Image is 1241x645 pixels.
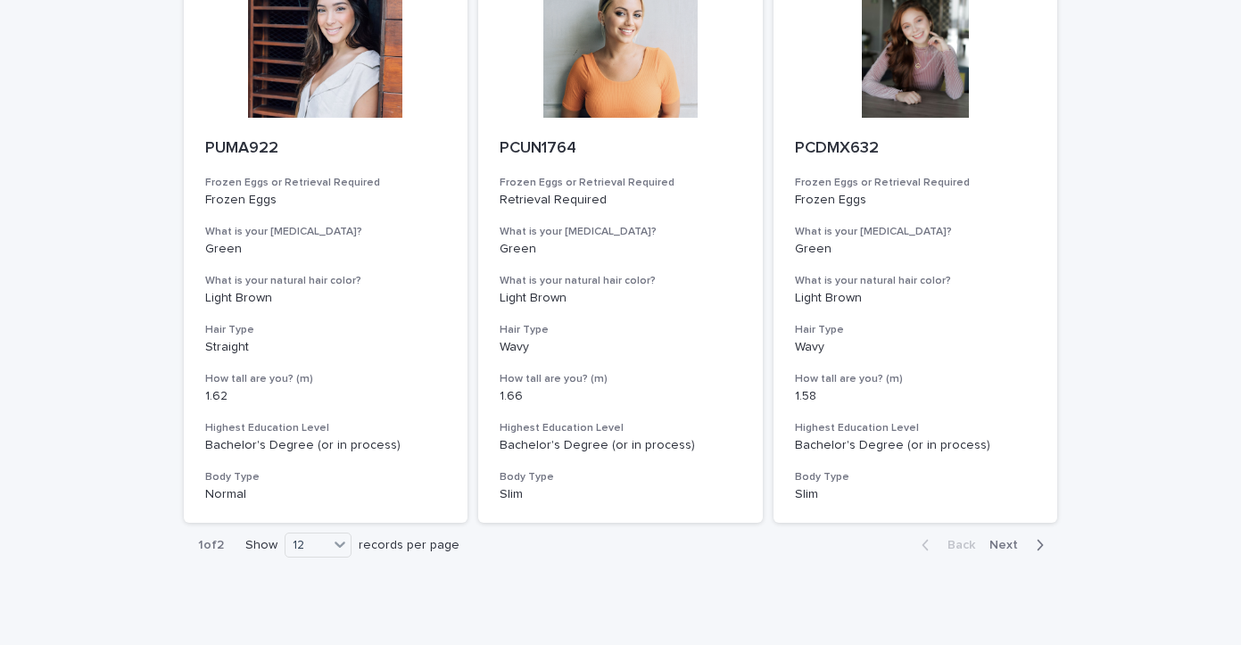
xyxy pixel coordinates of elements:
p: Retrieval Required [500,193,741,208]
p: Normal [205,487,447,502]
h3: What is your [MEDICAL_DATA]? [795,225,1037,239]
span: Next [989,539,1029,551]
p: Light Brown [205,291,447,306]
p: Bachelor's Degree (or in process) [205,438,447,453]
h3: Highest Education Level [500,421,741,435]
span: Back [937,539,975,551]
p: 1.62 [205,389,447,404]
p: PCDMX632 [795,139,1037,159]
h3: Hair Type [205,323,447,337]
h3: How tall are you? (m) [205,372,447,386]
h3: Body Type [795,470,1037,484]
p: Slim [500,487,741,502]
p: PUMA922 [205,139,447,159]
p: Wavy [795,340,1037,355]
p: Straight [205,340,447,355]
p: Frozen Eggs [795,193,1037,208]
button: Next [982,537,1058,553]
h3: Body Type [205,470,447,484]
h3: What is your natural hair color? [795,274,1037,288]
p: Green [500,242,741,257]
h3: What is your natural hair color? [500,274,741,288]
p: Bachelor's Degree (or in process) [500,438,741,453]
h3: What is your natural hair color? [205,274,447,288]
p: 1 of 2 [184,524,238,567]
h3: Highest Education Level [795,421,1037,435]
h3: What is your [MEDICAL_DATA]? [500,225,741,239]
div: 12 [285,536,328,555]
h3: Hair Type [795,323,1037,337]
p: PCUN1764 [500,139,741,159]
p: Show [245,538,277,553]
h3: Body Type [500,470,741,484]
h3: How tall are you? (m) [795,372,1037,386]
p: Light Brown [795,291,1037,306]
p: Light Brown [500,291,741,306]
h3: Frozen Eggs or Retrieval Required [500,176,741,190]
button: Back [907,537,982,553]
p: Green [795,242,1037,257]
h3: Highest Education Level [205,421,447,435]
p: 1.66 [500,389,741,404]
p: Frozen Eggs [205,193,447,208]
p: 1.58 [795,389,1037,404]
p: Slim [795,487,1037,502]
h3: How tall are you? (m) [500,372,741,386]
p: Green [205,242,447,257]
h3: Frozen Eggs or Retrieval Required [795,176,1037,190]
p: records per page [359,538,459,553]
p: Wavy [500,340,741,355]
h3: What is your [MEDICAL_DATA]? [205,225,447,239]
h3: Hair Type [500,323,741,337]
p: Bachelor's Degree (or in process) [795,438,1037,453]
h3: Frozen Eggs or Retrieval Required [205,176,447,190]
